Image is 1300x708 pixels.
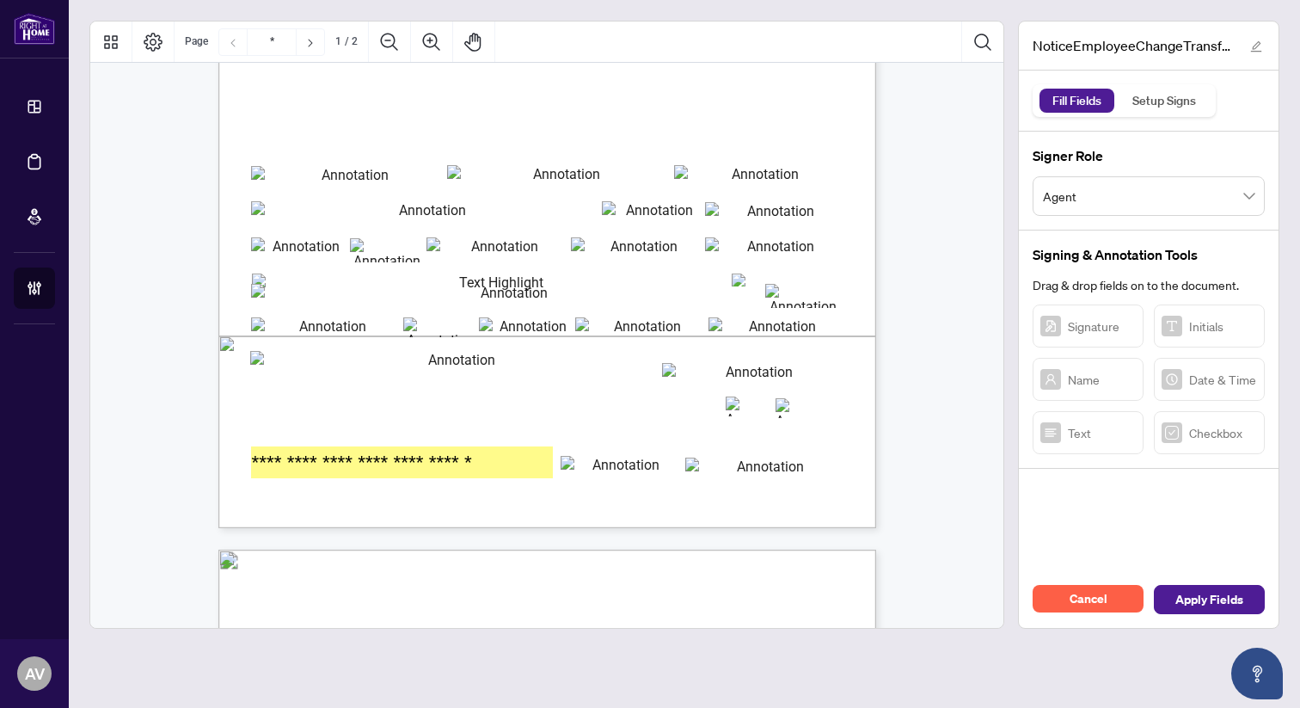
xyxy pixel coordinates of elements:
[25,662,45,686] span: AV
[1033,244,1265,265] h4: Signing & Annotation Tools
[1250,40,1262,52] span: edit
[1231,648,1283,699] button: Open asap
[1033,275,1265,294] article: Drag & drop fields on to the document.
[1043,89,1111,113] div: Fill Fields
[1123,89,1205,113] div: Setup Signs
[1175,586,1243,613] span: Apply Fields
[1033,35,1238,56] span: NoticeEmployeeChangeTransferForm.pdf
[1033,585,1144,613] button: Cancel
[1043,180,1254,212] span: Agent
[1033,84,1216,117] div: segmented control
[1070,585,1107,613] span: Cancel
[14,13,55,45] img: logo
[1033,145,1265,166] h4: Signer Role
[1154,585,1265,614] button: Apply Fields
